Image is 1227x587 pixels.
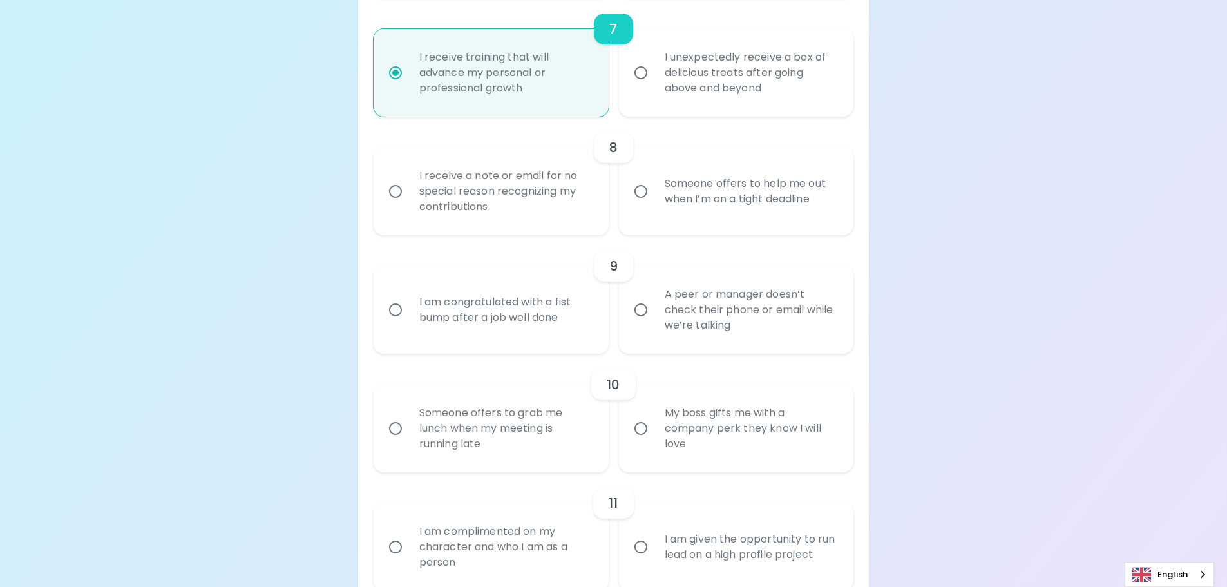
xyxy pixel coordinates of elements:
div: My boss gifts me with a company perk they know I will love [654,390,847,467]
a: English [1125,563,1213,586]
div: choice-group-check [374,117,854,235]
div: I receive a note or email for no special reason recognizing my contributions [409,153,602,230]
div: A peer or manager doesn’t check their phone or email while we’re talking [654,271,847,349]
div: I am given the opportunity to run lead on a high profile project [654,516,847,578]
h6: 7 [609,19,617,39]
aside: Language selected: English [1125,562,1214,587]
div: I am complimented on my character and who I am as a person [409,508,602,586]
div: Someone offers to help me out when I’m on a tight deadline [654,160,847,222]
h6: 11 [609,493,618,514]
h6: 8 [609,137,618,158]
h6: 10 [607,374,620,395]
div: I unexpectedly receive a box of delicious treats after going above and beyond [654,34,847,111]
div: choice-group-check [374,235,854,354]
h6: 9 [609,256,618,276]
div: I am congratulated with a fist bump after a job well done [409,279,602,341]
div: I receive training that will advance my personal or professional growth [409,34,602,111]
div: Someone offers to grab me lunch when my meeting is running late [409,390,602,467]
div: choice-group-check [374,354,854,472]
div: Language [1125,562,1214,587]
